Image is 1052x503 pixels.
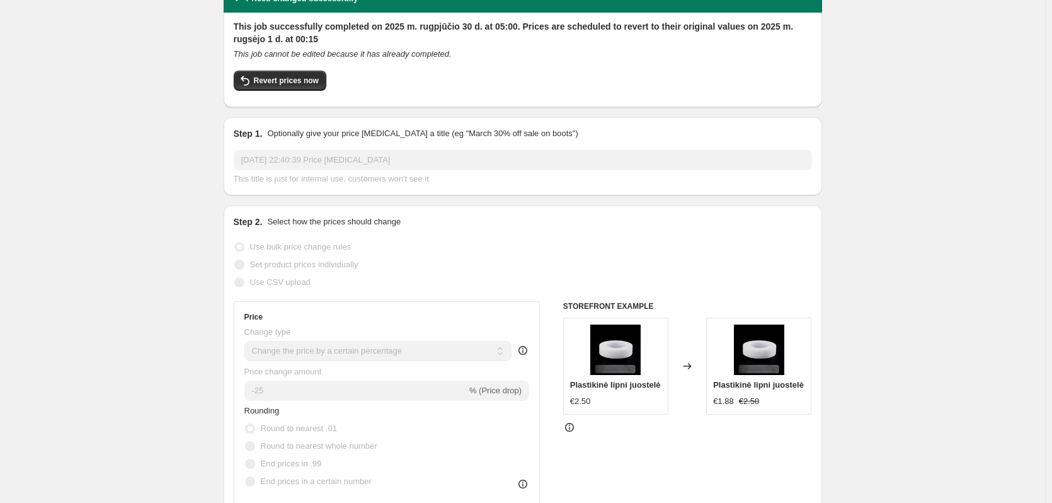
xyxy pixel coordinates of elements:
span: Price change amount [244,367,322,376]
img: image_94afc780-9a9e-44b7-a7cd-153aad692fad_80x.jpg [590,325,641,375]
span: This title is just for internal use, customers won't see it [234,174,429,183]
input: -15 [244,381,467,401]
span: Set product prices individually [250,260,358,269]
span: Use CSV upload [250,277,311,287]
span: Rounding [244,406,280,415]
span: % (Price drop) [469,386,522,395]
span: Plastikinė lipni juostelė [570,380,661,390]
span: End prices in .99 [261,459,322,468]
span: Revert prices now [254,76,319,86]
h2: Step 1. [234,127,263,140]
strike: €2.50 [739,395,760,408]
span: End prices in a certain number [261,477,372,486]
span: Round to nearest whole number [261,441,377,451]
p: Select how the prices should change [267,216,401,228]
div: €2.50 [570,395,591,408]
p: Optionally give your price [MEDICAL_DATA] a title (eg "March 30% off sale on boots") [267,127,578,140]
h3: Price [244,312,263,322]
img: image_94afc780-9a9e-44b7-a7cd-153aad692fad_80x.jpg [734,325,784,375]
h6: STOREFRONT EXAMPLE [563,301,812,311]
div: help [517,344,529,357]
div: €1.88 [713,395,734,408]
button: Revert prices now [234,71,326,91]
h2: This job successfully completed on 2025 m. rugpjūčio 30 d. at 05:00. Prices are scheduled to reve... [234,20,812,45]
input: 30% off holiday sale [234,150,812,170]
span: Use bulk price change rules [250,242,351,251]
i: This job cannot be edited because it has already completed. [234,49,452,59]
span: Round to nearest .01 [261,424,337,433]
span: Plastikinė lipni juostelė [713,380,804,390]
h2: Step 2. [234,216,263,228]
span: Change type [244,327,291,337]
